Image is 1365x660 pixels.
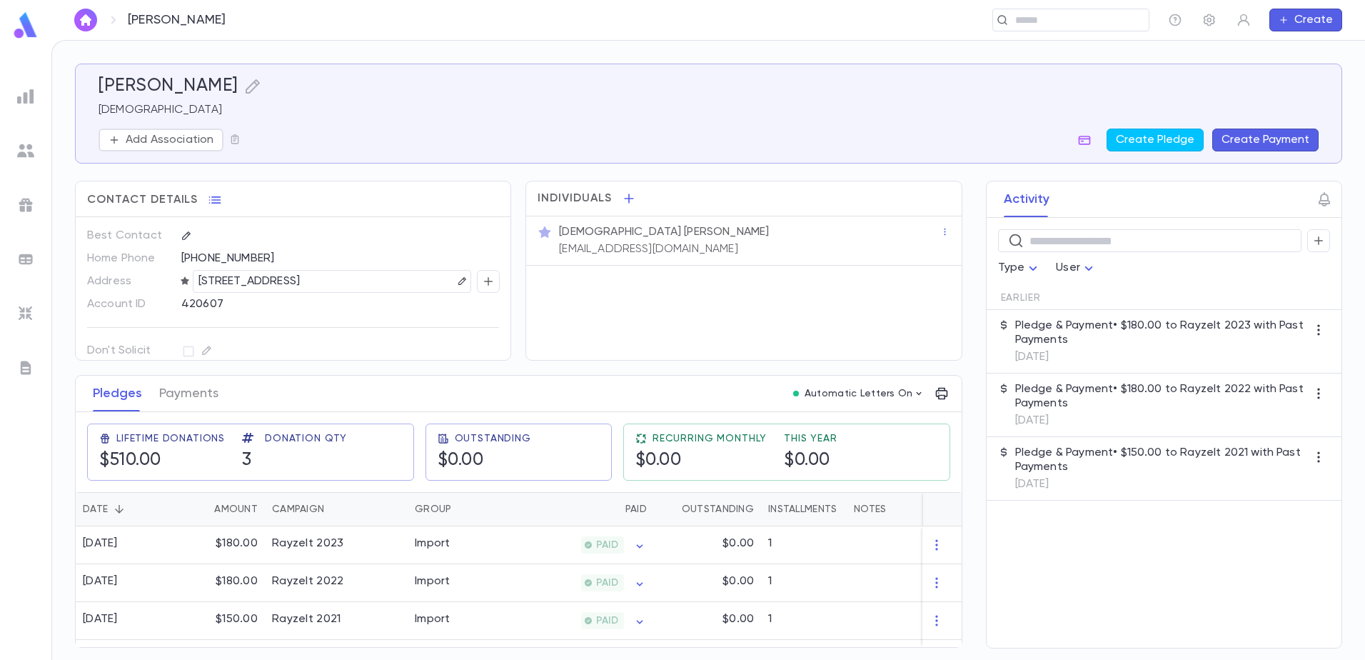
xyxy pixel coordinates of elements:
img: students_grey.60c7aba0da46da39d6d829b817ac14fc.svg [17,142,34,159]
div: RayzeIt 2022 [272,574,343,589]
h5: $0.00 [438,450,484,471]
div: Import [415,612,450,626]
div: RayzeIt 2023 [272,536,343,551]
p: Pledge & Payment • $180.00 to RayzeIt 2023 with Past Payments [1015,319,1307,347]
div: 1 [761,602,847,640]
div: Paid [625,492,647,526]
div: Date [83,492,108,526]
h5: [PERSON_NAME] [99,76,238,97]
img: home_white.a664292cf8c1dea59945f0da9f25487c.svg [77,14,94,26]
img: imports_grey.530a8a0e642e233f2baf0ef88e8c9fcb.svg [17,305,34,322]
span: PAID [590,539,624,551]
p: Best Contact [87,224,169,247]
div: Campaign [265,492,408,526]
div: Outstanding [682,492,754,526]
h5: $0.00 [784,450,830,471]
div: Import [415,574,450,589]
p: [DATE] [1015,477,1307,491]
button: Pledges [93,376,142,411]
span: This Year [784,433,837,444]
h5: $510.00 [99,450,161,471]
button: Automatic Letters On [787,384,930,404]
div: Group [415,492,451,526]
button: Add Association [99,129,223,151]
span: Contact Details [87,193,198,207]
button: Create [1269,9,1342,31]
div: [DATE] [83,612,118,626]
p: Home Phone [87,247,169,270]
div: Amount [214,492,258,526]
img: batches_grey.339ca447c9d9533ef1741baa751efc33.svg [17,251,34,268]
p: [DEMOGRAPHIC_DATA] [99,103,1319,117]
div: Notes [854,492,886,526]
div: Group [408,492,515,526]
div: RayzeIt 2021 [272,612,341,626]
p: Don't Solicit [87,339,169,362]
p: [DATE] [1015,414,1307,428]
div: Installments [761,492,847,526]
img: letters_grey.7941b92b52307dd3b8a917253454ce1c.svg [17,359,34,376]
div: Outstanding [654,492,761,526]
p: Account ID [87,293,169,316]
p: $0.00 [722,536,754,551]
span: User [1056,262,1080,274]
button: Sort [108,498,131,521]
button: Activity [1004,181,1049,217]
p: Automatic Letters On [805,388,913,399]
div: 1 [761,526,847,564]
span: Donation Qty [265,433,347,444]
div: Paid [515,492,654,526]
p: [DEMOGRAPHIC_DATA] [PERSON_NAME] [559,225,769,239]
p: Add Association [126,133,213,147]
span: Outstanding [455,433,531,444]
div: [PHONE_NUMBER] [181,247,499,269]
p: [PERSON_NAME] [128,12,226,28]
span: Lifetime Donations [116,433,225,444]
p: [DATE] [1015,350,1307,364]
span: Earlier [1001,292,1041,304]
button: Payments [159,376,218,411]
span: PAID [590,615,624,626]
div: Notes [847,492,1025,526]
span: Type [998,262,1025,274]
span: Recurring Monthly [653,433,767,444]
div: [DATE] [83,574,118,589]
h5: 3 [242,450,252,471]
img: reports_grey.c525e4749d1bce6a11f5fe2a8de1b229.svg [17,88,34,105]
p: Pledge & Payment • $180.00 to RayzeIt 2022 with Past Payments [1015,382,1307,411]
h5: $0.00 [635,450,682,471]
div: [DATE] [83,536,118,551]
div: User [1056,254,1097,282]
span: PAID [590,577,624,589]
button: Create Payment [1212,129,1319,151]
div: $180.00 [172,526,265,564]
p: $0.00 [722,612,754,626]
div: Type [998,254,1042,282]
p: [EMAIL_ADDRESS][DOMAIN_NAME] [559,242,737,256]
button: Create Pledge [1107,129,1204,151]
div: 1 [761,564,847,602]
div: Import [415,536,450,551]
img: campaigns_grey.99e729a5f7ee94e3726e6486bddda8f1.svg [17,196,34,214]
div: $150.00 [172,602,265,640]
div: Installments [768,492,837,526]
div: Amount [172,492,265,526]
p: Pledge & Payment • $150.00 to RayzeIt 2021 with Past Payments [1015,446,1307,474]
p: [STREET_ADDRESS] [198,273,301,290]
img: logo [11,11,40,39]
div: Date [76,492,172,526]
div: $180.00 [172,564,265,602]
div: 420607 [181,293,429,314]
span: Individuals [538,191,612,206]
p: Address [87,270,169,293]
div: Campaign [272,492,324,526]
p: $0.00 [722,574,754,589]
